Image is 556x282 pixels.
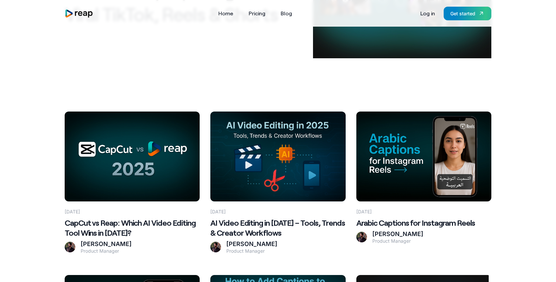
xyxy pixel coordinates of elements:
[210,201,226,215] div: [DATE]
[372,238,423,244] div: Product Manager
[65,112,200,254] a: [DATE]CapCut vs Reap: Which AI Video Editing Tool Wins in [DATE]?[PERSON_NAME]Product Manager
[245,8,269,19] a: Pricing
[65,218,200,238] h2: CapCut vs Reap: Which AI Video Editing Tool Wins in [DATE]?
[356,112,491,244] a: [DATE]Arabic Captions for Instagram Reels[PERSON_NAME]Product Manager
[65,9,93,18] a: home
[210,218,345,238] h2: AI Video Editing in [DATE] – Tools, Trends & Creator Workflows
[65,201,80,215] div: [DATE]
[356,218,491,228] h2: Arabic Captions for Instagram Reels
[450,10,475,17] div: Get started
[372,230,423,238] div: [PERSON_NAME]
[444,7,491,20] a: Get started
[81,240,132,248] div: [PERSON_NAME]
[356,201,372,215] div: [DATE]
[277,8,295,19] a: Blog
[226,248,277,254] div: Product Manager
[215,8,237,19] a: Home
[65,9,93,18] img: reap logo
[81,248,132,254] div: Product Manager
[226,240,277,248] div: [PERSON_NAME]
[210,112,345,254] a: [DATE]AI Video Editing in [DATE] – Tools, Trends & Creator Workflows[PERSON_NAME]Product Manager
[417,8,438,19] a: Log in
